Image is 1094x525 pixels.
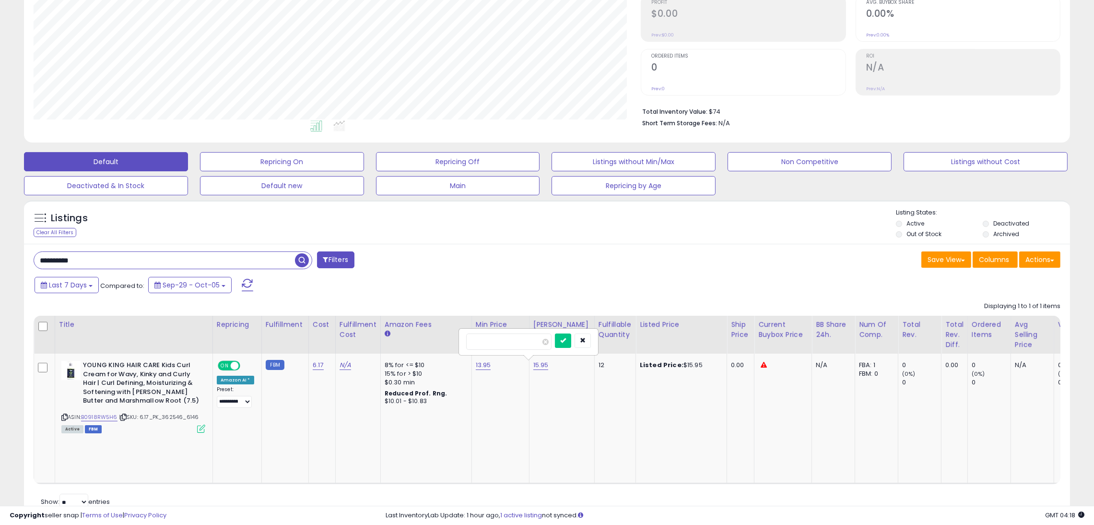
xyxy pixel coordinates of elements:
[313,360,324,370] a: 6.17
[59,320,209,330] div: Title
[317,251,354,268] button: Filters
[642,105,1053,117] li: $74
[902,361,941,370] div: 0
[51,212,88,225] h5: Listings
[651,86,665,92] small: Prev: 0
[163,280,220,290] span: Sep-29 - Oct-05
[651,62,845,75] h2: 0
[1058,320,1093,330] div: Velocity
[599,361,628,370] div: 12
[642,119,717,127] b: Short Term Storage Fees:
[217,376,254,384] div: Amazon AI *
[972,370,985,378] small: (0%)
[906,230,941,238] label: Out of Stock
[972,361,1011,370] div: 0
[728,152,892,171] button: Non Competitive
[34,228,76,237] div: Clear All Filters
[866,54,1060,59] span: ROI
[731,361,747,370] div: 0.00
[476,320,525,330] div: Min Price
[200,176,364,195] button: Default new
[640,360,683,370] b: Listed Price:
[859,320,894,340] div: Num of Comp.
[599,320,632,340] div: Fulfillable Quantity
[902,370,916,378] small: (0%)
[866,32,889,38] small: Prev: 0.00%
[376,152,540,171] button: Repricing Off
[266,360,284,370] small: FBM
[972,378,1011,387] div: 0
[266,320,305,330] div: Fulfillment
[758,320,808,340] div: Current Buybox Price
[866,62,1060,75] h2: N/A
[651,54,845,59] span: Ordered Items
[642,107,707,116] b: Total Inventory Value:
[1015,361,1047,370] div: N/A
[61,361,81,380] img: 31hriTNKFsL._SL40_.jpg
[124,511,166,520] a: Privacy Policy
[385,361,464,370] div: 8% for <= $10
[993,230,1019,238] label: Archived
[816,361,847,370] div: N/A
[385,330,390,338] small: Amazon Fees.
[239,362,254,370] span: OFF
[866,86,885,92] small: Prev: N/A
[859,370,891,378] div: FBM: 0
[984,302,1060,311] div: Displaying 1 to 1 of 1 items
[533,320,590,330] div: [PERSON_NAME]
[552,152,716,171] button: Listings without Min/Max
[41,497,110,506] span: Show: entries
[24,152,188,171] button: Default
[83,361,200,408] b: YOUNG KING HAIR CARE Kids Curl Cream for Wavy, Kinky and Curly Hair | Curl Defining, Moisturizing...
[979,255,1009,264] span: Columns
[85,425,102,433] span: FBM
[1058,370,1071,378] small: (0%)
[200,152,364,171] button: Repricing On
[816,320,851,340] div: BB Share 24h.
[1045,511,1084,520] span: 2025-10-13 04:18 GMT
[902,320,937,340] div: Total Rev.
[10,511,45,520] strong: Copyright
[718,119,730,128] span: N/A
[376,176,540,195] button: Main
[81,413,118,421] a: B0918RW5H6
[385,378,464,387] div: $0.30 min
[386,511,1084,520] div: Last InventoryLab Update: 1 hour ago, not synced.
[313,320,331,330] div: Cost
[49,280,87,290] span: Last 7 Days
[651,32,674,38] small: Prev: $0.00
[385,320,468,330] div: Amazon Fees
[61,425,83,433] span: All listings currently available for purchase on Amazon
[385,370,464,378] div: 15% for > $10
[340,320,376,340] div: Fulfillment Cost
[902,378,941,387] div: 0
[921,251,971,268] button: Save View
[640,320,723,330] div: Listed Price
[119,413,199,421] span: | SKU: 6.17_PK_362546_6146
[100,281,144,290] span: Compared to:
[651,8,845,21] h2: $0.00
[533,360,549,370] a: 15.95
[945,320,964,350] div: Total Rev. Diff.
[859,361,891,370] div: FBA: 1
[972,320,1007,340] div: Ordered Items
[640,361,719,370] div: $15.95
[1015,320,1050,350] div: Avg Selling Price
[340,360,351,370] a: N/A
[904,152,1068,171] button: Listings without Cost
[476,360,491,370] a: 13.95
[552,176,716,195] button: Repricing by Age
[945,361,960,370] div: 0.00
[385,397,464,406] div: $10.01 - $10.83
[219,362,231,370] span: ON
[896,208,1070,217] p: Listing States:
[10,511,166,520] div: seller snap | |
[731,320,750,340] div: Ship Price
[217,320,258,330] div: Repricing
[906,219,924,227] label: Active
[500,511,542,520] a: 1 active listing
[385,389,447,397] b: Reduced Prof. Rng.
[973,251,1018,268] button: Columns
[217,386,254,407] div: Preset:
[61,361,205,432] div: ASIN:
